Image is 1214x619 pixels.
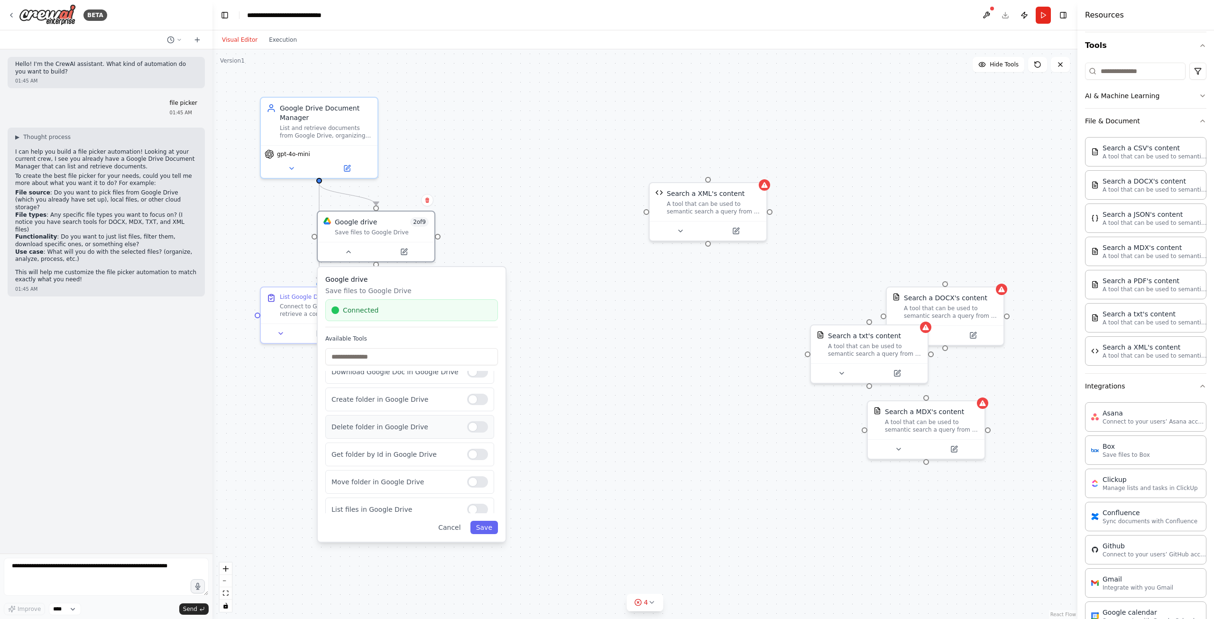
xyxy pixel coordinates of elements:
[1091,413,1099,421] img: Asana
[1091,579,1099,587] img: Gmail
[15,249,197,263] li: : What will you do with the selected files? (organize, analyze, process, etc.)
[183,605,197,613] span: Send
[644,598,648,607] span: 4
[15,286,197,293] div: 01:45 AM
[220,57,245,65] div: Version 1
[1057,9,1070,22] button: Hide right sidebar
[1103,551,1207,558] p: Connect to your users’ GitHub accounts
[1103,442,1150,451] div: Box
[220,575,232,587] button: zoom out
[320,163,374,174] button: Open in side panel
[1091,446,1099,454] img: Box
[218,9,231,22] button: Hide left sidebar
[655,189,663,196] img: XMLSearchTool
[325,335,498,342] label: Available Tools
[170,109,197,116] div: 01:45 AM
[1103,608,1200,617] div: Google calendar
[314,184,324,281] g: Edge from 5e9e4a3e-b755-44e8-877e-143680fd07d7 to 55a7337e-8d24-47b7-95e4-9399473db683
[1103,210,1207,219] div: Search a JSON's content
[220,563,232,575] button: zoom in
[280,303,372,318] div: Connect to Google Drive and retrieve a comprehensive list of all documents, including their names...
[15,173,197,187] p: To create the best file picker for your needs, could you tell me more about what you want it to d...
[1103,517,1197,525] p: Sync documents with Confluence
[1085,83,1206,108] button: AI & Machine Learning
[325,286,498,296] p: Save files to Google Drive
[990,61,1019,68] span: Hide Tools
[1103,584,1173,591] p: Integrate with you Gmail
[1103,484,1198,492] p: Manage lists and tasks in ClickUp
[280,293,363,301] div: List Google Drive Documents
[1103,319,1207,326] p: A tool that can be used to semantic search a query from a txt's content.
[1091,314,1099,322] img: TXTSearchTool
[331,477,460,487] p: Move folder in Google Drive
[667,189,745,198] div: Search a XML's content
[1103,186,1207,194] p: A tool that can be used to semantic search a query from a DOCX's content.
[280,124,372,139] div: List and retrieve documents from Google Drive, organizing them for easy access and review
[904,305,998,320] div: A tool that can be used to semantic search a query from a DOCX's content.
[331,422,460,432] p: Delete folder in Google Drive
[1103,176,1207,186] div: Search a DOCX's content
[23,133,71,141] span: Thought process
[867,400,985,460] div: MDXSearchToolSearch a MDX's contentA tool that can be used to semantic search a query from a MDX'...
[1091,480,1099,487] img: ClickUp
[1103,475,1198,484] div: Clickup
[15,212,46,218] strong: File types
[828,342,922,358] div: A tool that can be used to semantic search a query from a txt's content.
[1103,309,1207,319] div: Search a txt's content
[973,57,1024,72] button: Hide Tools
[1103,408,1207,418] div: Asana
[709,225,763,237] button: Open in side panel
[377,246,431,258] button: Open in side panel
[163,34,186,46] button: Switch to previous chat
[314,184,381,205] g: Edge from 5e9e4a3e-b755-44e8-877e-143680fd07d7 to fd3a3bd6-3b62-42fd-8069-87c90c606485
[470,521,498,534] button: Save
[15,189,50,196] strong: File source
[331,395,460,404] p: Create folder in Google Drive
[810,324,929,384] div: TXTSearchToolSearch a txt's contentA tool that can be used to semantic search a query from a txt'...
[331,450,460,459] p: Get folder by Id in Google Drive
[1103,574,1173,584] div: Gmail
[263,34,303,46] button: Execution
[892,293,900,301] img: DOCXSearchTool
[870,368,924,379] button: Open in side panel
[15,133,19,141] span: ▶
[83,9,107,21] div: BETA
[1103,342,1207,352] div: Search a XML's content
[335,217,377,227] div: Google drive
[1103,153,1207,160] p: A tool that can be used to semantic search a query from a CSV's content.
[216,34,263,46] button: Visual Editor
[1085,374,1206,398] button: Integrations
[260,286,378,344] div: List Google Drive DocumentsConnect to Google Drive and retrieve a comprehensive list of all docum...
[667,200,761,215] div: A tool that can be used to semantic search a query from a XML's content.
[15,133,71,141] button: ▶Thought process
[15,212,197,234] li: : Any specific file types you want to focus on? (I notice you have search tools for DOCX, MDX, TX...
[15,233,197,248] li: : Do you want to just list files, filter them, download specific ones, or something else?
[247,10,348,20] nav: breadcrumb
[1091,281,1099,288] img: PDFSearchTool
[432,521,466,534] button: Cancel
[1050,612,1076,617] a: React Flow attribution
[15,189,197,212] li: : Do you want to pick files from Google Drive (which you already have set up), local files, or ot...
[4,603,45,615] button: Improve
[1103,541,1207,551] div: Github
[335,229,429,236] div: Save files to Google Drive
[190,34,205,46] button: Start a new chat
[1103,352,1207,360] p: A tool that can be used to semantic search a query from a XML's content.
[170,100,197,107] p: file picker
[1091,546,1099,554] img: GitHub
[1103,252,1207,260] p: A tool that can be used to semantic search a query from a MDX's content.
[1091,181,1099,189] img: DOCXSearchTool
[220,587,232,600] button: fit view
[886,286,1004,346] div: DOCXSearchToolSearch a DOCX's contentA tool that can be used to semantic search a query from a DO...
[15,249,44,255] strong: Use case
[828,331,901,341] div: Search a txt's content
[1103,418,1207,425] p: Connect to your users’ Asana accounts
[649,182,767,241] div: XMLSearchToolSearch a XML's contentA tool that can be used to semantic search a query from a XML'...
[317,211,435,262] div: Google DriveGoogle drive2of9Save files to Google DriveGoogle driveSave files to Google DriveConne...
[19,4,76,26] img: Logo
[927,443,981,455] button: Open in side panel
[1085,32,1206,59] button: Tools
[885,418,979,434] div: A tool that can be used to semantic search a query from a MDX's content.
[904,293,987,303] div: Search a DOCX's content
[874,407,881,415] img: MDXSearchTool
